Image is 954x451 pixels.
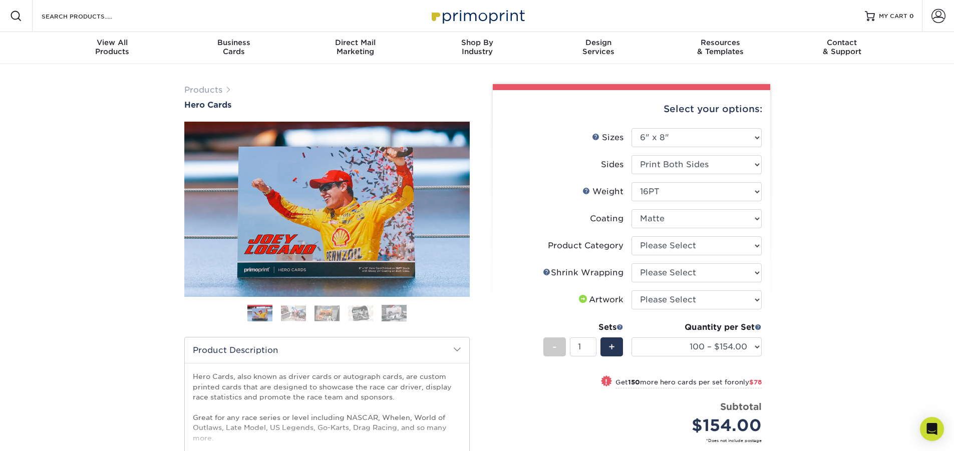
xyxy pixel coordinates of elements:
div: Select your options: [501,90,762,128]
div: Shrink Wrapping [543,267,623,279]
div: Product Category [548,240,623,252]
input: SEARCH PRODUCTS..... [41,10,138,22]
div: Open Intercom Messenger [920,417,944,441]
img: Primoprint [427,5,527,27]
small: *Does not include postage [509,437,762,443]
div: Products [52,38,173,56]
div: & Support [781,38,903,56]
div: Cards [173,38,294,56]
span: MY CART [879,12,907,21]
div: Industry [416,38,538,56]
a: Resources& Templates [660,32,781,64]
img: Hero Cards 05 [382,304,407,322]
span: Resources [660,38,781,47]
small: Get more hero cards per set for [615,378,762,388]
img: Hero Cards 04 [348,305,373,321]
span: ! [605,376,607,387]
div: Sizes [592,132,623,144]
iframe: Google Customer Reviews [3,420,85,447]
a: Products [184,85,222,95]
a: View AllProducts [52,32,173,64]
div: Weight [582,186,623,198]
span: - [552,339,557,354]
span: Business [173,38,294,47]
strong: Subtotal [720,401,762,412]
a: Direct MailMarketing [294,32,416,64]
img: Hero Cards 01 [247,306,272,322]
span: Shop By [416,38,538,47]
span: View All [52,38,173,47]
span: Contact [781,38,903,47]
div: Sets [543,321,623,333]
span: Design [538,38,660,47]
a: Shop ByIndustry [416,32,538,64]
h2: Product Description [185,337,469,363]
a: Hero Cards [184,100,470,110]
span: Direct Mail [294,38,416,47]
div: Coating [590,213,623,225]
span: + [608,339,615,354]
img: Hero Cards 02 [281,305,306,321]
a: Contact& Support [781,32,903,64]
a: BusinessCards [173,32,294,64]
a: DesignServices [538,32,660,64]
div: $154.00 [639,413,762,437]
span: 0 [909,13,914,20]
img: Hero Cards 01 [184,120,470,299]
strong: 150 [628,378,640,386]
span: $78 [749,378,762,386]
div: & Templates [660,38,781,56]
div: Sides [601,159,623,171]
div: Quantity per Set [631,321,762,333]
div: Marketing [294,38,416,56]
div: Artwork [577,294,623,306]
span: only [735,378,762,386]
div: Services [538,38,660,56]
img: Hero Cards 03 [314,305,340,321]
